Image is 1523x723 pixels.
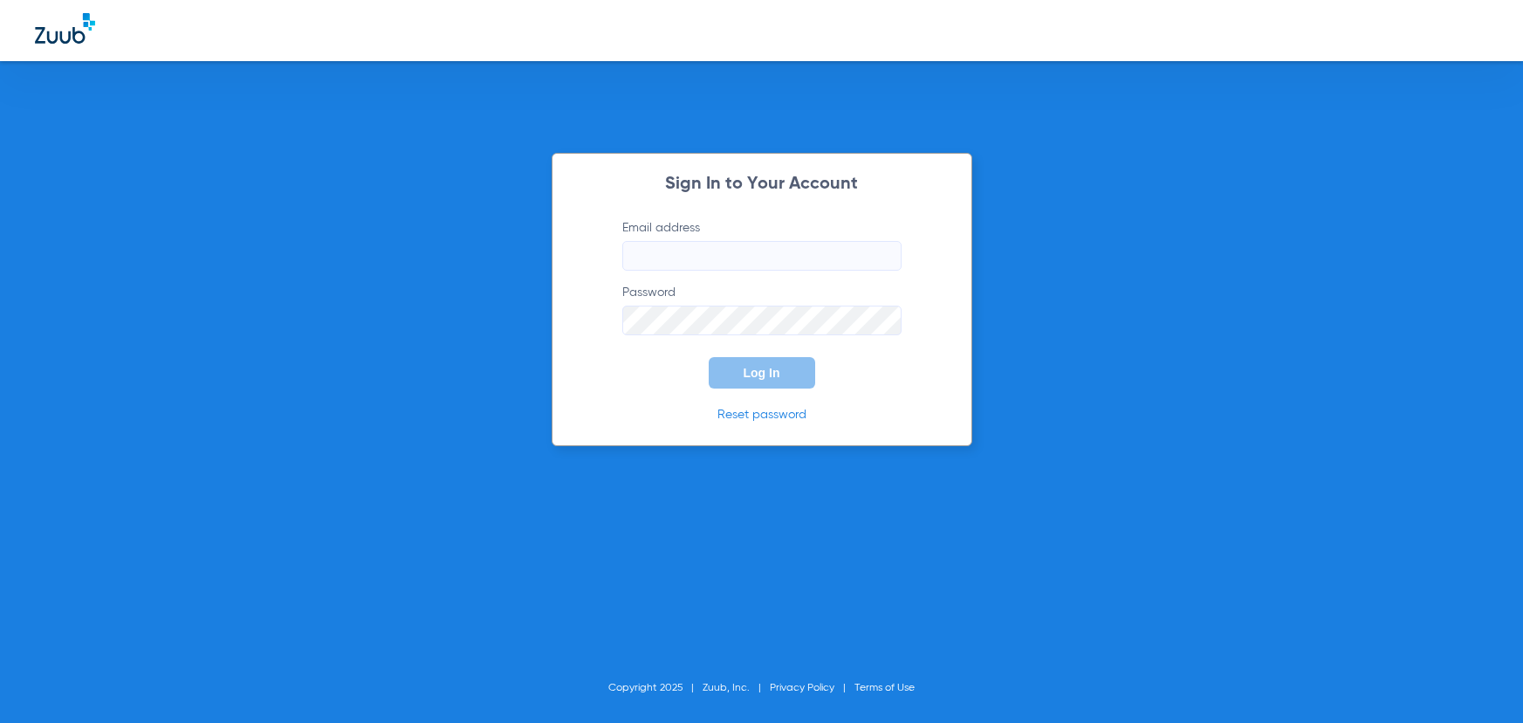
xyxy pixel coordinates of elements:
[1436,639,1523,723] iframe: Chat Widget
[622,306,902,335] input: Password
[622,219,902,271] label: Email address
[703,679,770,697] li: Zuub, Inc.
[854,683,915,693] a: Terms of Use
[717,409,806,421] a: Reset password
[608,679,703,697] li: Copyright 2025
[770,683,834,693] a: Privacy Policy
[622,284,902,335] label: Password
[709,357,815,389] button: Log In
[35,13,95,44] img: Zuub Logo
[596,176,928,193] h2: Sign In to Your Account
[622,241,902,271] input: Email address
[744,366,780,380] span: Log In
